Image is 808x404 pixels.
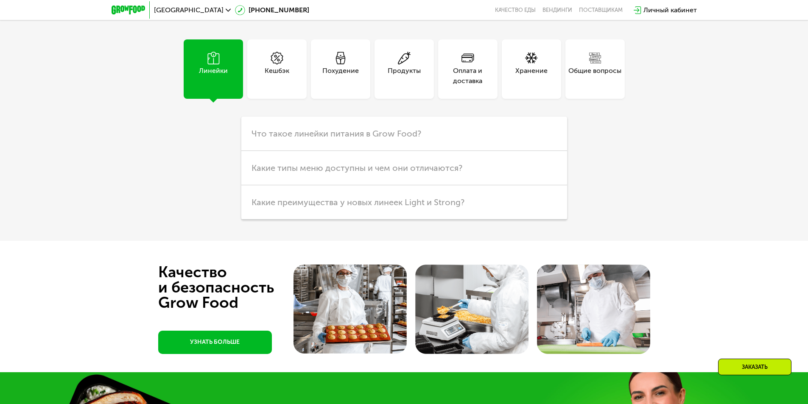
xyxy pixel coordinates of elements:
[322,66,359,86] div: Похудение
[199,66,228,86] div: Линейки
[495,7,536,14] a: Качество еды
[579,7,623,14] div: поставщикам
[515,66,548,86] div: Хранение
[265,66,289,86] div: Кешбэк
[438,66,498,86] div: Оплата и доставка
[158,331,272,354] a: УЗНАТЬ БОЛЬШЕ
[643,5,697,15] div: Личный кабинет
[235,5,309,15] a: [PHONE_NUMBER]
[252,197,464,207] span: Какие преимущества у новых линеек Light и Strong?
[388,66,421,86] div: Продукты
[718,359,791,375] div: Заказать
[154,7,224,14] span: [GEOGRAPHIC_DATA]
[252,163,462,173] span: Какие типы меню доступны и чем они отличаются?
[252,128,421,139] span: Что такое линейки питания в Grow Food?
[158,265,305,310] div: Качество и безопасность Grow Food
[568,66,621,86] div: Общие вопросы
[542,7,572,14] a: Вендинги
